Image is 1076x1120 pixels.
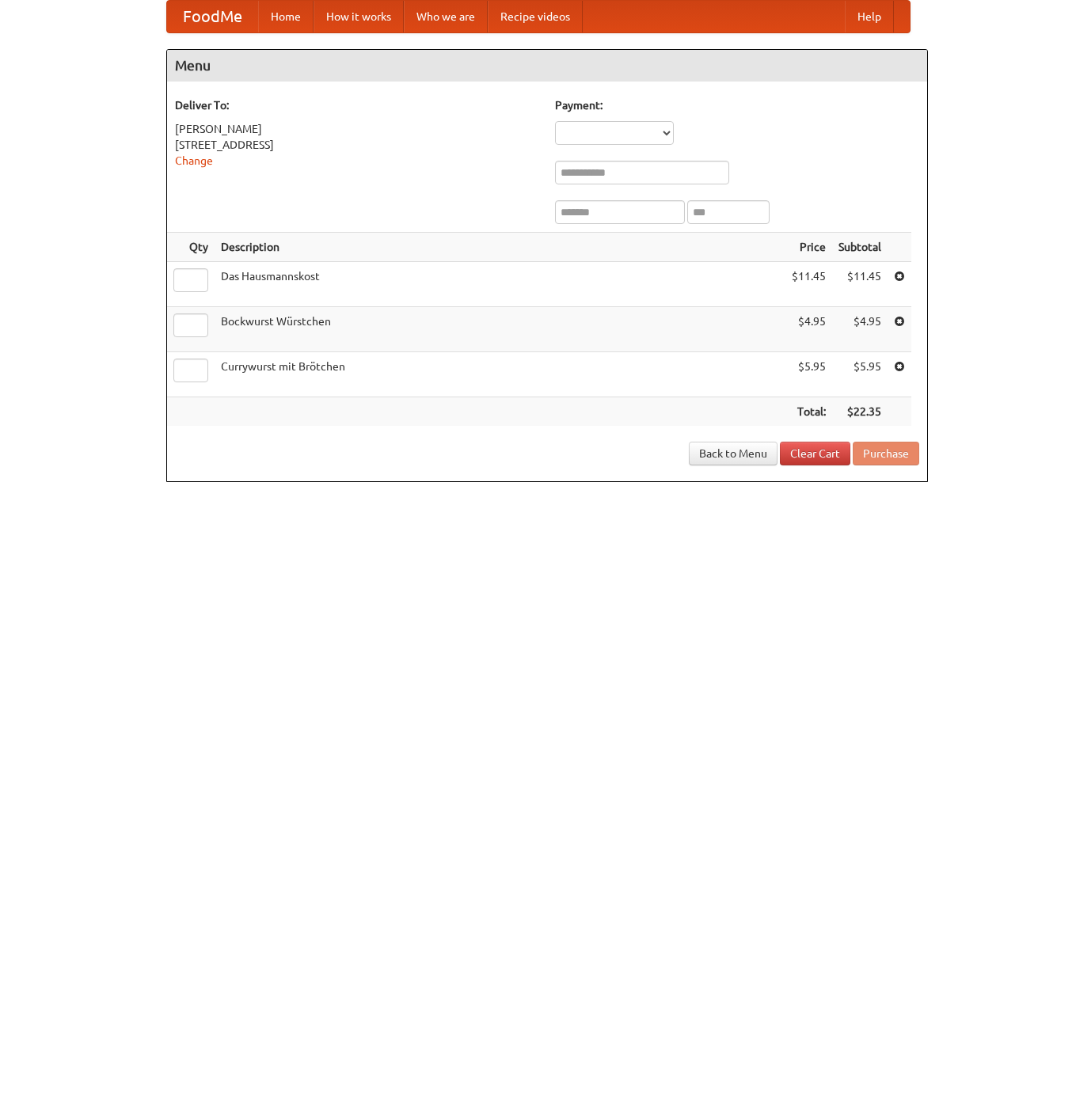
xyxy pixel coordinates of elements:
[785,233,832,262] th: Price
[853,442,919,465] button: Purchase
[780,442,850,465] a: Clear Cart
[215,307,785,352] td: Bockwurst Würstchen
[175,137,539,153] div: [STREET_ADDRESS]
[845,1,894,32] a: Help
[832,307,888,352] td: $4.95
[785,307,832,352] td: $4.95
[832,397,888,427] th: $22.35
[488,1,583,32] a: Recipe videos
[785,352,832,397] td: $5.95
[689,442,778,465] a: Back to Menu
[215,352,785,397] td: Currywurst mit Brötchen
[167,50,927,82] h4: Menu
[167,1,258,32] a: FoodMe
[167,233,215,262] th: Qty
[314,1,404,32] a: How it works
[175,97,539,113] h5: Deliver To:
[832,233,888,262] th: Subtotal
[832,262,888,307] td: $11.45
[832,352,888,397] td: $5.95
[785,397,832,427] th: Total:
[215,262,785,307] td: Das Hausmannskost
[404,1,488,32] a: Who we are
[175,121,539,137] div: [PERSON_NAME]
[555,97,919,113] h5: Payment:
[785,262,832,307] td: $11.45
[215,233,785,262] th: Description
[175,154,213,167] a: Change
[258,1,314,32] a: Home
